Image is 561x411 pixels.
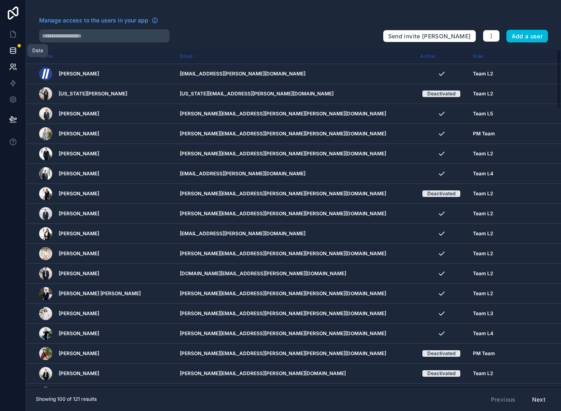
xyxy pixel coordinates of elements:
th: Active [415,49,468,64]
span: [PERSON_NAME] [59,350,99,357]
td: [PERSON_NAME][EMAIL_ADDRESS][PERSON_NAME][PERSON_NAME][DOMAIN_NAME] [175,304,415,324]
span: Team L2 [473,250,493,257]
td: [PERSON_NAME][EMAIL_ADDRESS][PERSON_NAME][PERSON_NAME][DOMAIN_NAME] [175,124,415,144]
td: [US_STATE][EMAIL_ADDRESS][PERSON_NAME][DOMAIN_NAME] [175,84,415,104]
span: [PERSON_NAME] [59,130,99,137]
div: Deactivated [427,350,455,357]
td: [PERSON_NAME][EMAIL_ADDRESS][PERSON_NAME][PERSON_NAME][DOMAIN_NAME] [175,324,415,344]
span: Team L2 [473,270,493,277]
span: Team L2 [473,71,493,77]
span: [PERSON_NAME] [PERSON_NAME] [59,290,141,297]
div: scrollable content [26,49,561,387]
span: Team L3 [473,310,493,317]
a: Manage access to the users in your app [39,16,158,24]
span: [PERSON_NAME] [59,150,99,157]
span: Team L5 [473,110,493,117]
span: Team L2 [473,370,493,377]
td: [DOMAIN_NAME][EMAIL_ADDRESS][PERSON_NAME][DOMAIN_NAME] [175,264,415,284]
span: [PERSON_NAME] [59,330,99,337]
button: Add a user [506,30,548,43]
span: [US_STATE][PERSON_NAME] [59,91,127,97]
span: Team L2 [473,210,493,217]
span: Team L2 [473,150,493,157]
span: PM Team [473,130,495,137]
span: Showing 100 of 121 results [36,396,97,402]
td: [PERSON_NAME][EMAIL_ADDRESS][PERSON_NAME][DOMAIN_NAME] [175,384,415,404]
td: [EMAIL_ADDRESS][PERSON_NAME][DOMAIN_NAME] [175,64,415,84]
div: Deactivated [427,91,455,97]
button: Send invite [PERSON_NAME] [383,30,476,43]
td: [PERSON_NAME][EMAIL_ADDRESS][PERSON_NAME][PERSON_NAME][DOMAIN_NAME] [175,184,415,204]
span: Team L4 [473,330,493,337]
span: Team L2 [473,230,493,237]
span: Team L2 [473,91,493,97]
span: Team L4 [473,170,493,177]
td: [PERSON_NAME][EMAIL_ADDRESS][PERSON_NAME][PERSON_NAME][DOMAIN_NAME] [175,244,415,264]
span: [PERSON_NAME] [59,190,99,197]
span: PM Team [473,350,495,357]
span: [PERSON_NAME] [59,210,99,217]
th: Email [175,49,415,64]
th: Name [26,49,175,64]
td: [PERSON_NAME][EMAIL_ADDRESS][PERSON_NAME][DOMAIN_NAME] [175,364,415,384]
span: [PERSON_NAME] [59,250,99,257]
span: [PERSON_NAME] [59,230,99,237]
span: Team L2 [473,190,493,197]
td: [PERSON_NAME][EMAIL_ADDRESS][PERSON_NAME][PERSON_NAME][DOMAIN_NAME] [175,344,415,364]
td: [PERSON_NAME][EMAIL_ADDRESS][PERSON_NAME][PERSON_NAME][DOMAIN_NAME] [175,204,415,224]
td: [EMAIL_ADDRESS][PERSON_NAME][DOMAIN_NAME] [175,224,415,244]
span: [PERSON_NAME] [59,370,99,377]
span: [PERSON_NAME] [59,71,99,77]
button: Next [526,393,551,407]
td: [PERSON_NAME][EMAIL_ADDRESS][PERSON_NAME][PERSON_NAME][DOMAIN_NAME] [175,284,415,304]
span: [PERSON_NAME] [59,110,99,117]
div: Data [32,47,43,54]
td: [EMAIL_ADDRESS][PERSON_NAME][DOMAIN_NAME] [175,164,415,184]
span: [PERSON_NAME] [59,270,99,277]
span: Team L2 [473,290,493,297]
span: [PERSON_NAME] [59,310,99,317]
th: Role [468,49,541,64]
div: Deactivated [427,190,455,197]
td: [PERSON_NAME][EMAIL_ADDRESS][PERSON_NAME][PERSON_NAME][DOMAIN_NAME] [175,104,415,124]
span: Manage access to the users in your app [39,16,148,24]
td: [PERSON_NAME][EMAIL_ADDRESS][PERSON_NAME][PERSON_NAME][DOMAIN_NAME] [175,144,415,164]
span: [PERSON_NAME] [59,170,99,177]
div: Deactivated [427,370,455,377]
